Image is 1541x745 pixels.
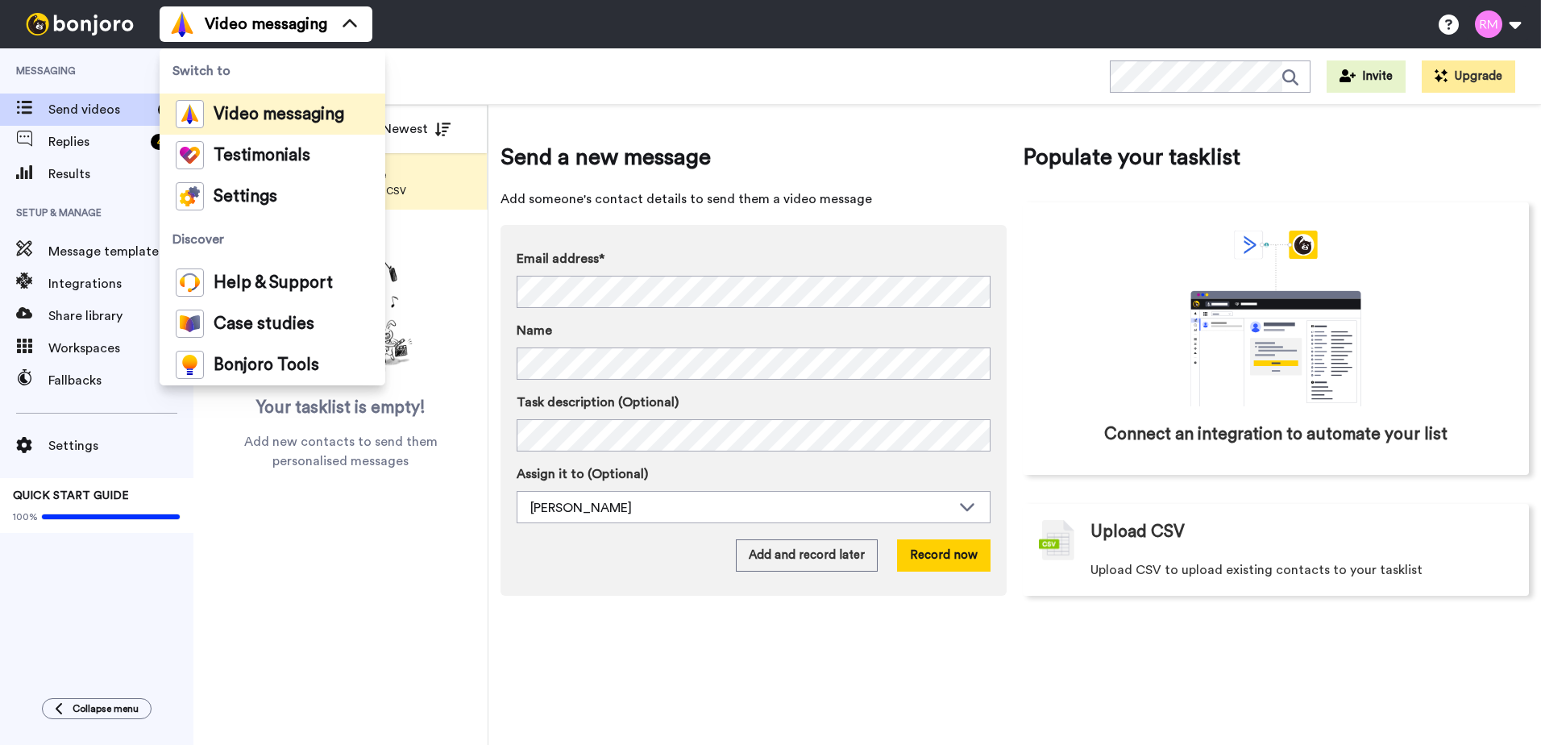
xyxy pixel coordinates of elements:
[218,432,463,471] span: Add new contacts to send them personalised messages
[214,106,344,123] span: Video messaging
[160,262,385,303] a: Help & Support
[1039,520,1074,560] img: csv-grey.png
[501,189,1007,209] span: Add someone's contact details to send them a video message
[736,539,878,572] button: Add and record later
[1090,560,1423,580] span: Upload CSV to upload existing contacts to your tasklist
[517,464,991,484] label: Assign it to (Optional)
[205,13,327,35] span: Video messaging
[897,539,991,572] button: Record now
[73,702,139,715] span: Collapse menu
[1422,60,1515,93] button: Upgrade
[48,436,193,456] span: Settings
[176,182,204,210] img: settings-colored.svg
[176,351,204,379] img: bj-tools-colored.svg
[158,102,177,118] div: 9
[517,321,552,340] span: Name
[13,490,129,502] span: QUICK START GUIDE
[160,217,385,262] span: Discover
[176,141,204,169] img: tm-color.svg
[160,176,385,217] a: Settings
[176,100,204,128] img: vm-color.svg
[48,100,152,119] span: Send videos
[530,498,951,518] div: [PERSON_NAME]
[151,134,177,150] div: 47
[48,242,193,261] span: Message template
[48,274,193,293] span: Integrations
[1023,141,1529,173] span: Populate your tasklist
[176,310,204,338] img: case-study-colored.svg
[48,306,193,326] span: Share library
[160,48,385,94] span: Switch to
[169,11,195,37] img: vm-color.svg
[160,344,385,385] a: Bonjoro Tools
[42,698,152,719] button: Collapse menu
[501,141,1007,173] span: Send a new message
[13,510,38,523] span: 100%
[160,303,385,344] a: Case studies
[19,13,140,35] img: bj-logo-header-white.svg
[1155,231,1397,406] div: animation
[517,393,991,412] label: Task description (Optional)
[214,189,277,205] span: Settings
[48,164,193,184] span: Results
[1104,422,1448,447] span: Connect an integration to automate your list
[48,339,193,358] span: Workspaces
[160,94,385,135] a: Video messaging
[48,371,193,390] span: Fallbacks
[214,148,310,164] span: Testimonials
[214,275,333,291] span: Help & Support
[214,316,314,332] span: Case studies
[370,113,463,145] button: Newest
[214,357,319,373] span: Bonjoro Tools
[1090,520,1185,544] span: Upload CSV
[48,132,144,152] span: Replies
[160,135,385,176] a: Testimonials
[176,268,204,297] img: help-and-support-colored.svg
[1327,60,1406,93] button: Invite
[517,249,991,268] label: Email address*
[256,396,426,420] span: Your tasklist is empty!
